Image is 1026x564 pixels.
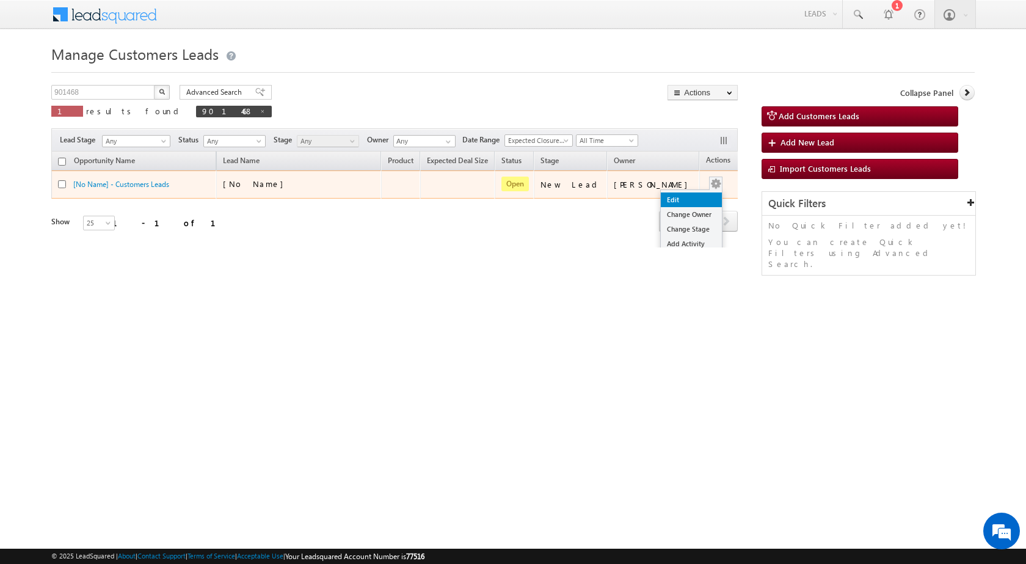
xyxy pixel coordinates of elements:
span: Any [103,136,166,147]
span: Collapse Panel [900,87,953,98]
a: 25 [83,216,115,230]
a: Terms of Service [187,552,235,560]
span: Stage [274,134,297,145]
a: [No Name] - Customers Leads [73,180,169,189]
span: Manage Customers Leads [51,44,219,64]
span: Expected Deal Size [427,156,488,165]
span: © 2025 LeadSquared | | | | | [51,551,424,562]
span: 77516 [406,552,424,561]
a: Stage [534,154,565,170]
span: Product [388,156,413,165]
em: Start Chat [166,376,222,393]
a: prev [659,212,682,232]
span: prev [659,211,682,232]
a: Contact Support [137,552,186,560]
a: Any [297,135,359,147]
div: 1 - 1 of 1 [112,216,230,230]
div: Show [51,216,73,227]
a: Acceptable Use [237,552,283,560]
span: Add Customers Leads [779,111,859,121]
button: Actions [668,85,738,100]
span: Open [501,177,529,191]
span: Date Range [462,134,504,145]
input: Check all records [58,158,66,166]
span: 901468 [202,106,253,116]
a: Status [495,154,528,170]
span: Status [178,134,203,145]
span: Actions [700,153,737,169]
a: Any [203,135,266,147]
a: All Time [576,134,638,147]
div: New Lead [540,179,602,190]
textarea: Type your message and hit 'Enter' [16,113,223,366]
a: Opportunity Name [68,154,141,170]
span: 25 [84,218,116,229]
a: Expected Deal Size [421,154,494,170]
span: Add New Lead [780,137,834,147]
span: Import Customers Leads [780,163,871,174]
img: Search [159,89,165,95]
img: d_60004797649_company_0_60004797649 [21,64,51,80]
span: Lead Name [217,154,266,170]
span: 1 [57,106,77,116]
span: Lead Stage [60,134,100,145]
span: next [715,211,738,232]
span: Opportunity Name [74,156,135,165]
span: results found [86,106,183,116]
div: Chat with us now [64,64,205,80]
a: About [118,552,136,560]
a: Change Stage [661,222,722,236]
a: Add Activity [661,236,722,251]
span: Any [297,136,355,147]
a: Any [102,135,170,147]
a: Show All Items [439,136,454,148]
span: Owner [367,134,393,145]
input: Type to Search [393,135,456,147]
p: You can create Quick Filters using Advanced Search. [768,236,969,269]
a: Expected Closure Date [504,134,573,147]
a: next [715,212,738,232]
a: Change Owner [661,207,722,222]
p: No Quick Filter added yet! [768,220,969,231]
span: All Time [577,135,635,146]
div: [PERSON_NAME] [614,179,694,190]
span: Expected Closure Date [505,135,569,146]
span: Any [204,136,262,147]
span: Owner [614,156,635,165]
div: Quick Filters [762,192,975,216]
span: Advanced Search [186,87,246,98]
span: Your Leadsquared Account Number is [285,552,424,561]
a: Edit [661,192,722,207]
span: Stage [540,156,559,165]
span: [No Name] [223,178,289,189]
div: Minimize live chat window [200,6,230,35]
